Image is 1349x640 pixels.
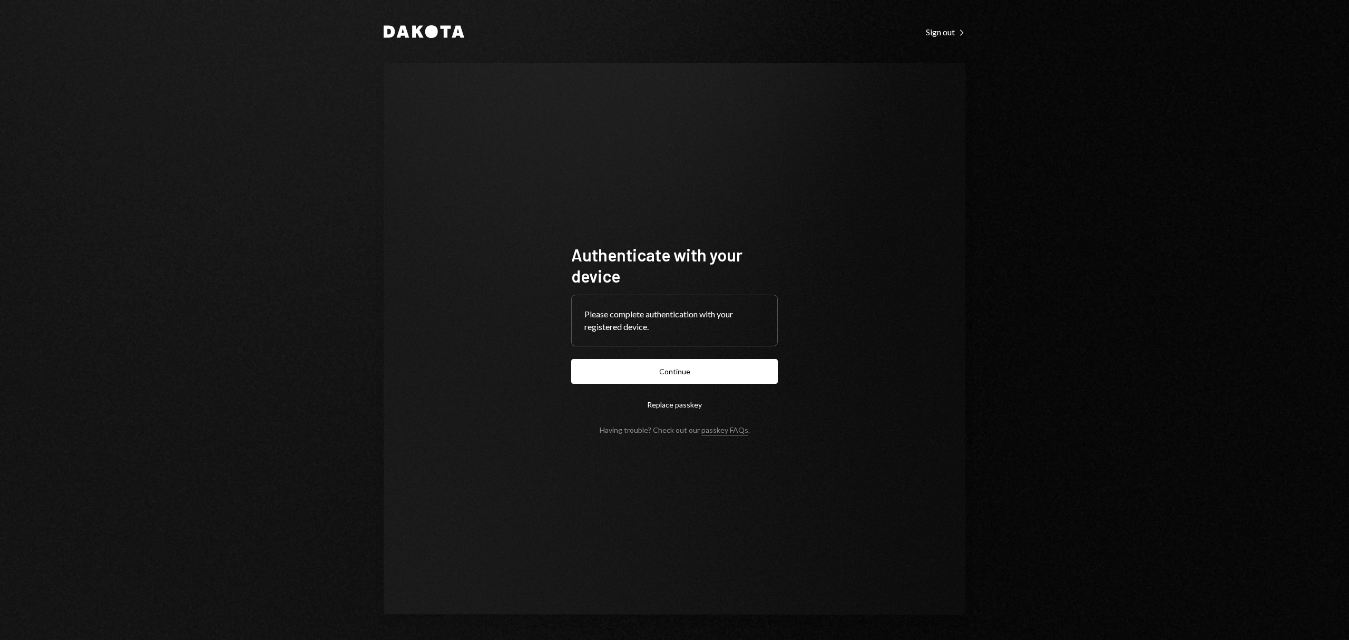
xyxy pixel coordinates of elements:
div: Having trouble? Check out our . [600,425,750,434]
a: passkey FAQs [701,425,748,435]
button: Continue [571,359,778,384]
a: Sign out [926,26,965,37]
button: Replace passkey [571,392,778,417]
div: Please complete authentication with your registered device. [584,308,765,333]
div: Sign out [926,27,965,37]
h1: Authenticate with your device [571,244,778,286]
